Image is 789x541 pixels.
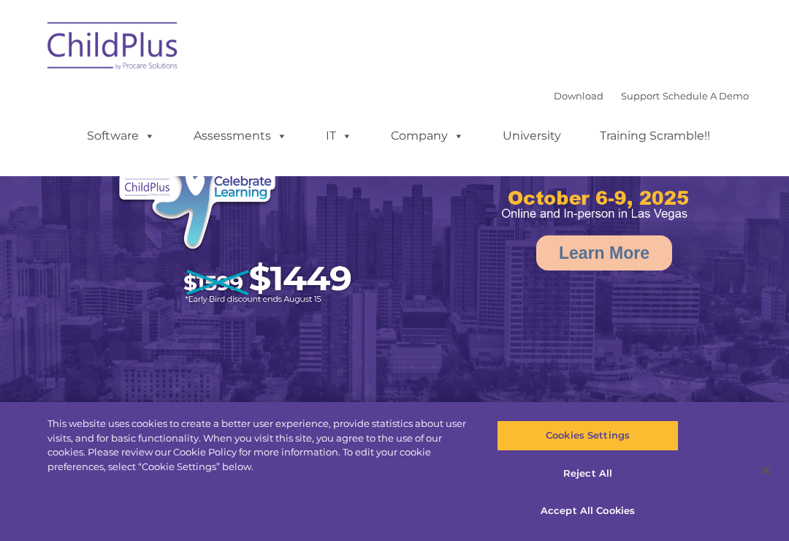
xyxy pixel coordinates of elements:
a: Software [72,121,169,151]
button: Close [750,454,782,486]
button: Accept All Cookies [497,496,678,526]
a: Download [554,90,603,102]
button: Reject All [497,458,678,489]
button: Cookies Settings [497,420,678,451]
a: Schedule A Demo [663,90,749,102]
a: University [488,121,576,151]
a: IT [311,121,367,151]
a: Assessments [179,121,302,151]
a: Learn More [536,235,672,270]
font: | [554,90,749,102]
a: Training Scramble!! [585,121,725,151]
a: Company [376,121,479,151]
div: This website uses cookies to create a better user experience, provide statistics about user visit... [47,417,473,474]
img: ChildPlus by Procare Solutions [40,12,186,85]
a: Support [621,90,660,102]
